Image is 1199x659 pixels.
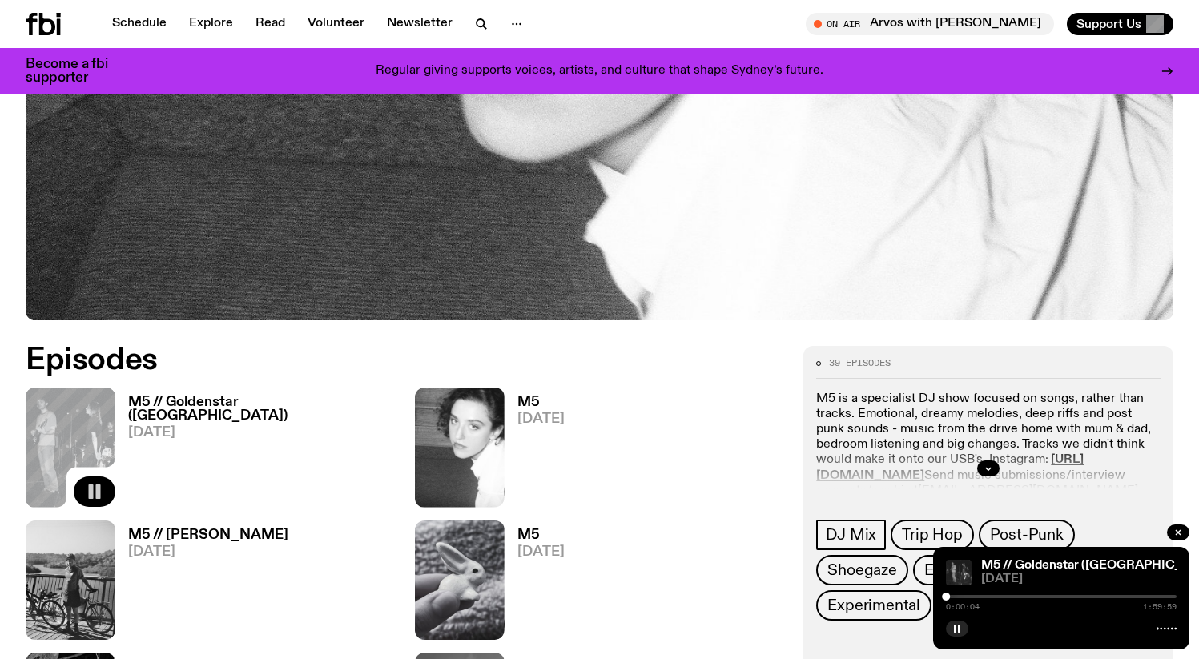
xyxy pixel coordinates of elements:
button: Support Us [1067,13,1173,35]
a: Newsletter [377,13,462,35]
h2: Episodes [26,346,784,375]
a: Explore [179,13,243,35]
a: M5[DATE] [505,396,565,507]
span: [DATE] [517,545,565,559]
h3: M5 [517,528,565,542]
h3: M5 // [PERSON_NAME] [128,528,288,542]
a: Shoegaze [816,555,907,585]
a: Emo [913,555,967,585]
a: M5[DATE] [505,528,565,640]
a: Read [246,13,295,35]
h3: M5 // Goldenstar ([GEOGRAPHIC_DATA]) [128,396,396,423]
a: M5 // [PERSON_NAME][DATE] [115,528,288,640]
span: Emo [924,561,956,579]
span: [DATE] [128,426,396,440]
span: [DATE] [517,412,565,426]
a: Trip Hop [891,520,973,550]
span: [DATE] [981,573,1177,585]
a: Schedule [103,13,176,35]
h3: M5 [517,396,565,409]
button: On AirArvos with [PERSON_NAME] [806,13,1054,35]
span: 1:59:59 [1143,603,1177,611]
span: 39 episodes [829,359,891,368]
span: Trip Hop [902,526,962,544]
span: Post-Punk [990,526,1064,544]
p: Regular giving supports voices, artists, and culture that shape Sydney’s future. [376,64,823,78]
a: Volunteer [298,13,374,35]
a: M5 // Goldenstar ([GEOGRAPHIC_DATA])[DATE] [115,396,396,507]
span: Support Us [1076,17,1141,31]
img: A black and white photo of Lilly wearing a white blouse and looking up at the camera. [415,388,505,507]
a: DJ Mix [816,520,886,550]
span: DJ Mix [826,526,876,544]
span: Shoegaze [827,561,896,579]
span: Experimental [827,597,920,614]
p: M5 is a specialist DJ show focused on songs, rather than tracks. Emotional, dreamy melodies, deep... [816,392,1161,515]
a: Experimental [816,590,931,621]
a: Post-Punk [979,520,1075,550]
span: 0:00:04 [946,603,980,611]
span: [DATE] [128,545,288,559]
h3: Become a fbi supporter [26,58,128,85]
